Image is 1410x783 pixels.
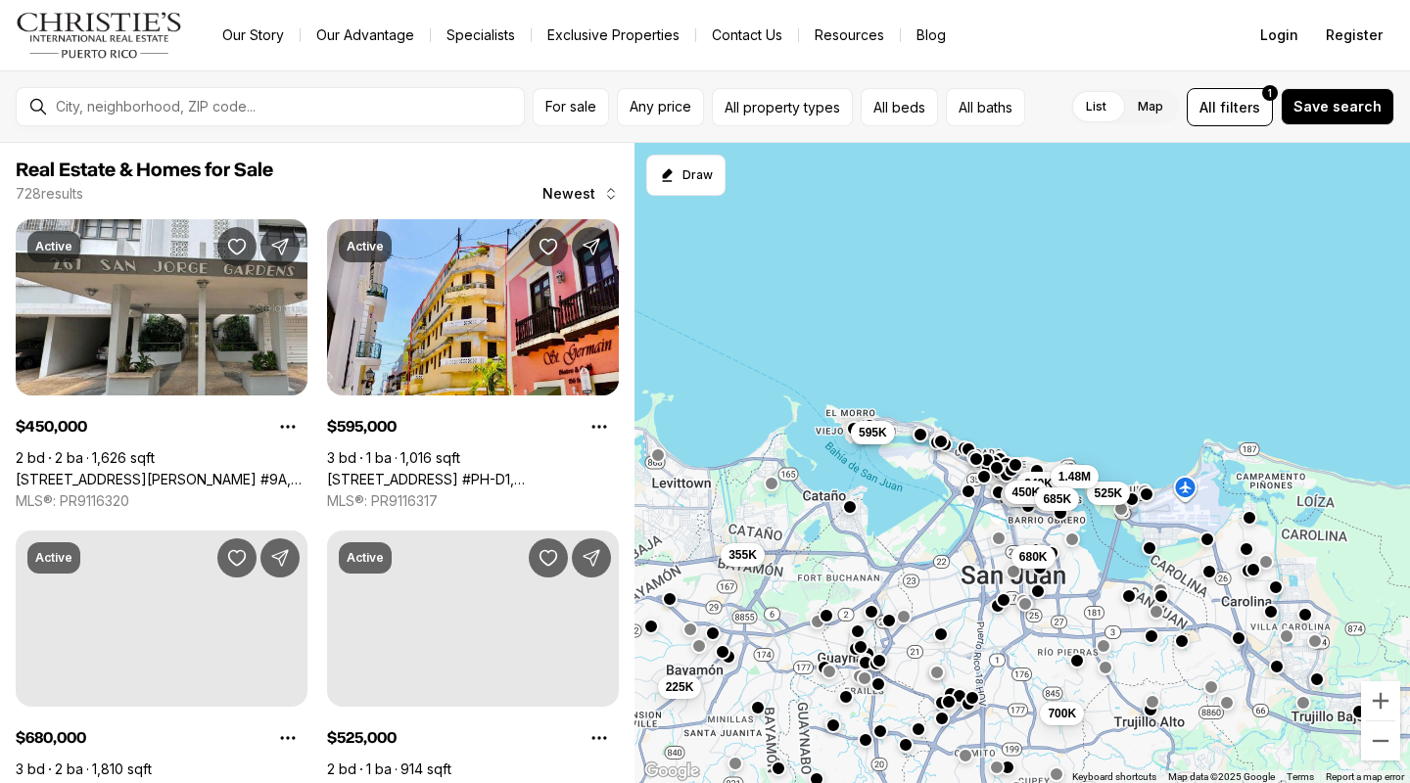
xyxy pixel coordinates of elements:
button: All beds [861,88,938,126]
span: All [1199,97,1216,117]
span: Newest [542,186,595,202]
button: Share Property [260,538,300,577]
button: Share Property [572,227,611,266]
span: filters [1220,97,1260,117]
a: Blog [901,22,962,49]
button: Property options [580,407,619,446]
button: 685K [1035,487,1079,511]
span: For sale [545,99,596,115]
span: Save search [1293,99,1382,115]
button: Save search [1281,88,1394,125]
label: Map [1122,89,1179,124]
p: Active [347,550,384,566]
a: Resources [799,22,900,49]
span: 525K [1095,485,1123,501]
button: 450K [1005,481,1049,504]
span: Register [1326,27,1383,43]
button: Newest [531,174,631,213]
button: 525K [1087,482,1131,505]
button: 595K [851,420,895,443]
span: 900K [1009,487,1037,503]
button: 900K [1001,484,1045,507]
span: 355K [728,546,757,562]
button: Property options [268,718,307,758]
button: Share Property [572,538,611,577]
button: All property types [712,88,853,126]
button: Contact Us [696,22,798,49]
a: Exclusive Properties [532,22,695,49]
span: 1 [1268,85,1272,101]
button: 249K [1016,472,1060,495]
span: 685K [1043,491,1071,507]
span: 249K [1024,476,1053,491]
button: Save Property: 120 CARLOS F. CHARDON ST #1804S [217,538,257,577]
span: 225K [666,679,694,695]
button: Login [1248,16,1310,55]
a: Our Story [207,22,300,49]
a: Our Advantage [301,22,430,49]
button: Any price [617,88,704,126]
span: 450K [1012,484,1041,500]
p: Active [347,239,384,254]
span: 595K [859,424,887,439]
img: logo [16,12,183,59]
span: 680K [1019,549,1048,565]
p: 728 results [16,186,83,202]
span: 700K [1048,706,1076,721]
span: 1.48M [1058,469,1091,484]
a: 200 SOL ST. #PH-D1, OLD SAN JUAN PR, 00901 [327,471,619,488]
button: 355K [721,542,765,566]
button: Property options [268,407,307,446]
a: Specialists [431,22,531,49]
button: Allfilters1 [1187,88,1273,126]
button: Register [1314,16,1394,55]
button: 1.48M [1051,465,1099,488]
button: Share Property [260,227,300,266]
button: Start drawing [646,155,726,196]
button: Property options [580,718,619,758]
label: List [1070,89,1122,124]
button: 700K [1040,702,1084,725]
button: 680K [1011,545,1056,569]
p: Active [35,239,72,254]
span: Real Estate & Homes for Sale [16,161,273,180]
button: All baths [946,88,1025,126]
button: Save Property: 267 SAN JORGE AVE. #9A [217,227,257,266]
button: For sale [533,88,609,126]
span: Any price [630,99,691,115]
button: 225K [658,675,702,699]
p: Active [35,550,72,566]
button: Save Property: 5803 RAQUET CLUB CALLE TARTAK ISLA VERDE/CAROL [529,538,568,577]
button: Save Property: 200 SOL ST. #PH-D1 [529,227,568,266]
span: Login [1260,27,1298,43]
a: 267 SAN JORGE AVE. #9A, SAN JUAN PR, 00912 [16,471,307,488]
